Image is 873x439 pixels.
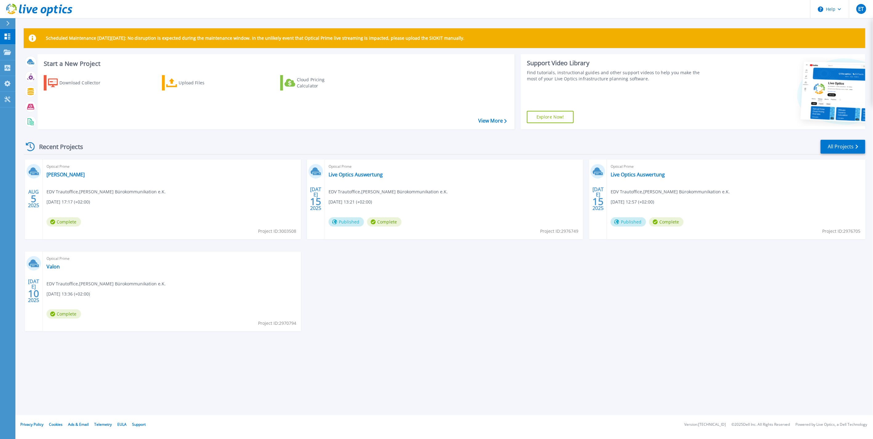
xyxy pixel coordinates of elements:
[28,187,39,210] div: AUG 2025
[44,60,507,67] h3: Start a New Project
[46,309,81,319] span: Complete
[46,171,85,178] a: [PERSON_NAME]
[59,77,109,89] div: Download Collector
[46,264,60,270] a: Valon
[478,118,507,124] a: View More
[297,77,346,89] div: Cloud Pricing Calculator
[46,255,297,262] span: Optical Prime
[162,75,231,91] a: Upload Files
[68,422,89,427] a: Ads & Email
[28,280,39,302] div: [DATE] 2025
[94,422,112,427] a: Telemetry
[46,163,297,170] span: Optical Prime
[540,228,578,235] span: Project ID: 2976749
[329,188,448,195] span: EDV Trautoffice , [PERSON_NAME] Bürokommunikation e.K.
[611,199,654,205] span: [DATE] 12:57 (+02:00)
[329,199,372,205] span: [DATE] 13:21 (+02:00)
[46,291,90,297] span: [DATE] 13:36 (+02:00)
[24,139,91,154] div: Recent Projects
[858,6,864,11] span: ET
[731,423,790,427] li: © 2025 Dell Inc. All Rights Reserved
[132,422,146,427] a: Support
[611,163,861,170] span: Optical Prime
[46,217,81,227] span: Complete
[796,423,867,427] li: Powered by Live Optics, a Dell Technology
[31,196,36,201] span: 5
[611,217,646,227] span: Published
[179,77,228,89] div: Upload Files
[527,70,706,82] div: Find tutorials, instructional guides and other support videos to help you make the most of your L...
[46,36,464,41] p: Scheduled Maintenance [DATE][DATE]: No disruption is expected during the maintenance window. In t...
[46,199,90,205] span: [DATE] 17:17 (+02:00)
[527,59,706,67] div: Support Video Library
[649,217,684,227] span: Complete
[611,188,730,195] span: EDV Trautoffice , [PERSON_NAME] Bürokommunikation e.K.
[329,171,383,178] a: Live Optics Auswertung
[821,140,865,154] a: All Projects
[46,280,166,287] span: EDV Trautoffice , [PERSON_NAME] Bürokommunikation e.K.
[117,422,127,427] a: EULA
[280,75,349,91] a: Cloud Pricing Calculator
[684,423,726,427] li: Version: [TECHNICAL_ID]
[611,171,665,178] a: Live Optics Auswertung
[592,199,604,204] span: 15
[310,187,322,210] div: [DATE] 2025
[28,291,39,296] span: 10
[329,163,579,170] span: Optical Prime
[527,111,574,123] a: Explore Now!
[367,217,402,227] span: Complete
[44,75,112,91] a: Download Collector
[258,320,296,327] span: Project ID: 2970794
[592,187,604,210] div: [DATE] 2025
[258,228,296,235] span: Project ID: 3003508
[46,188,166,195] span: EDV Trautoffice , [PERSON_NAME] Bürokommunikation e.K.
[822,228,861,235] span: Project ID: 2976705
[20,422,43,427] a: Privacy Policy
[329,217,364,227] span: Published
[310,199,321,204] span: 15
[49,422,63,427] a: Cookies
